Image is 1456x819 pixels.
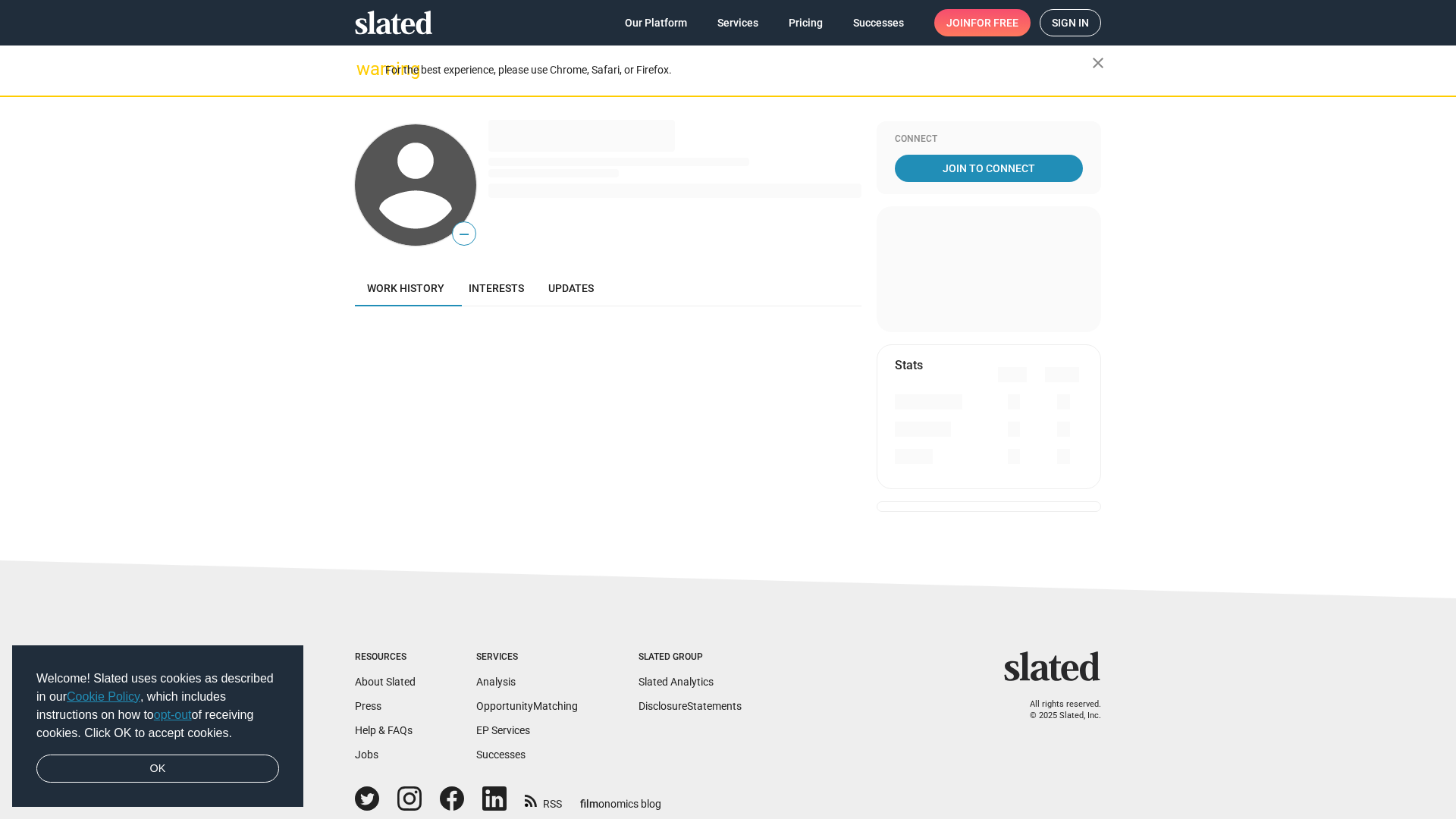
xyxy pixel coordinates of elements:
[895,133,1083,146] div: Connect
[67,690,140,703] a: Cookie Policy
[355,700,381,712] a: Press
[639,676,714,688] a: Slated Analytics
[971,9,1018,36] span: for free
[356,60,375,78] mat-icon: warning
[36,755,279,783] a: dismiss cookie message
[898,155,1080,182] span: Join To Connect
[476,651,578,664] div: Services
[355,651,416,664] div: Resources
[580,798,598,810] span: film
[789,9,823,36] span: Pricing
[548,282,594,294] span: Updates
[946,9,1018,36] span: Join
[476,724,530,736] a: EP Services
[1040,9,1101,36] a: Sign in
[355,724,413,736] a: Help & FAQs
[12,645,303,808] div: cookieconsent
[841,9,916,36] a: Successes
[154,708,192,721] a: opt-out
[355,270,457,306] a: Work history
[476,748,526,761] a: Successes
[1014,699,1101,721] p: All rights reserved. © 2025 Slated, Inc.
[613,9,699,36] a: Our Platform
[525,788,562,811] a: RSS
[355,748,378,761] a: Jobs
[853,9,904,36] span: Successes
[453,224,475,244] span: —
[367,282,444,294] span: Work history
[385,60,1092,80] div: For the best experience, please use Chrome, Safari, or Firefox.
[705,9,770,36] a: Services
[895,155,1083,182] a: Join To Connect
[625,9,687,36] span: Our Platform
[36,670,279,742] span: Welcome! Slated uses cookies as described in our , which includes instructions on how to of recei...
[934,9,1031,36] a: Joinfor free
[895,357,923,373] mat-card-title: Stats
[639,700,742,712] a: DisclosureStatements
[639,651,742,664] div: Slated Group
[717,9,758,36] span: Services
[476,700,578,712] a: OpportunityMatching
[476,676,516,688] a: Analysis
[355,676,416,688] a: About Slated
[457,270,536,306] a: Interests
[777,9,835,36] a: Pricing
[1089,54,1107,72] mat-icon: close
[580,785,661,811] a: filmonomics blog
[469,282,524,294] span: Interests
[536,270,606,306] a: Updates
[1052,10,1089,36] span: Sign in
